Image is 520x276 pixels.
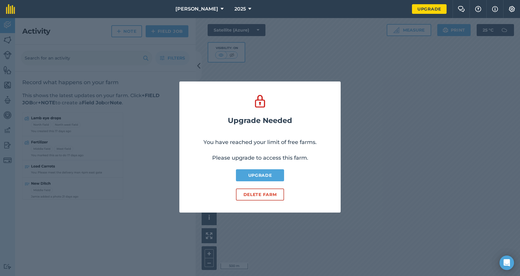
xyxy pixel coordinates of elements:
[203,138,317,146] p: You have reached your limit of free farms.
[212,154,308,162] p: Please upgrade to access this farm.
[508,6,515,12] img: A cog icon
[175,5,218,13] span: [PERSON_NAME]
[228,116,292,125] h2: Upgrade Needed
[236,189,284,201] button: Delete farm
[458,6,465,12] img: Two speech bubbles overlapping with the left bubble in the forefront
[412,4,447,14] a: Upgrade
[236,169,284,181] a: Upgrade
[234,5,246,13] span: 2025
[475,6,482,12] img: A question mark icon
[6,4,15,14] img: fieldmargin Logo
[492,5,498,13] img: svg+xml;base64,PHN2ZyB4bWxucz0iaHR0cDovL3d3dy53My5vcmcvMjAwMC9zdmciIHdpZHRoPSIxNyIgaGVpZ2h0PSIxNy...
[500,256,514,270] div: Open Intercom Messenger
